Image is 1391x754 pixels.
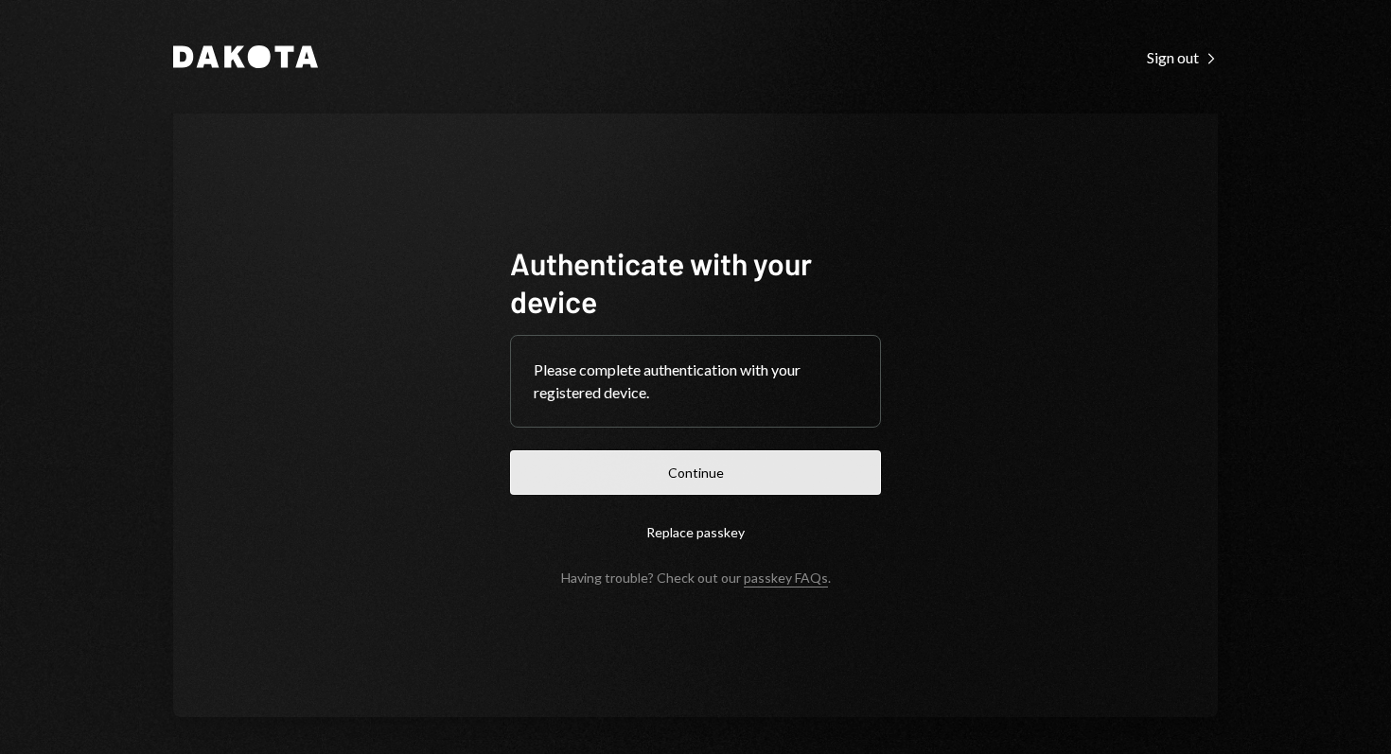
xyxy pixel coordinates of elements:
[510,510,881,554] button: Replace passkey
[744,570,828,587] a: passkey FAQs
[510,244,881,320] h1: Authenticate with your device
[561,570,831,586] div: Having trouble? Check out our .
[1147,46,1218,67] a: Sign out
[510,450,881,495] button: Continue
[534,359,857,404] div: Please complete authentication with your registered device.
[1147,48,1218,67] div: Sign out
